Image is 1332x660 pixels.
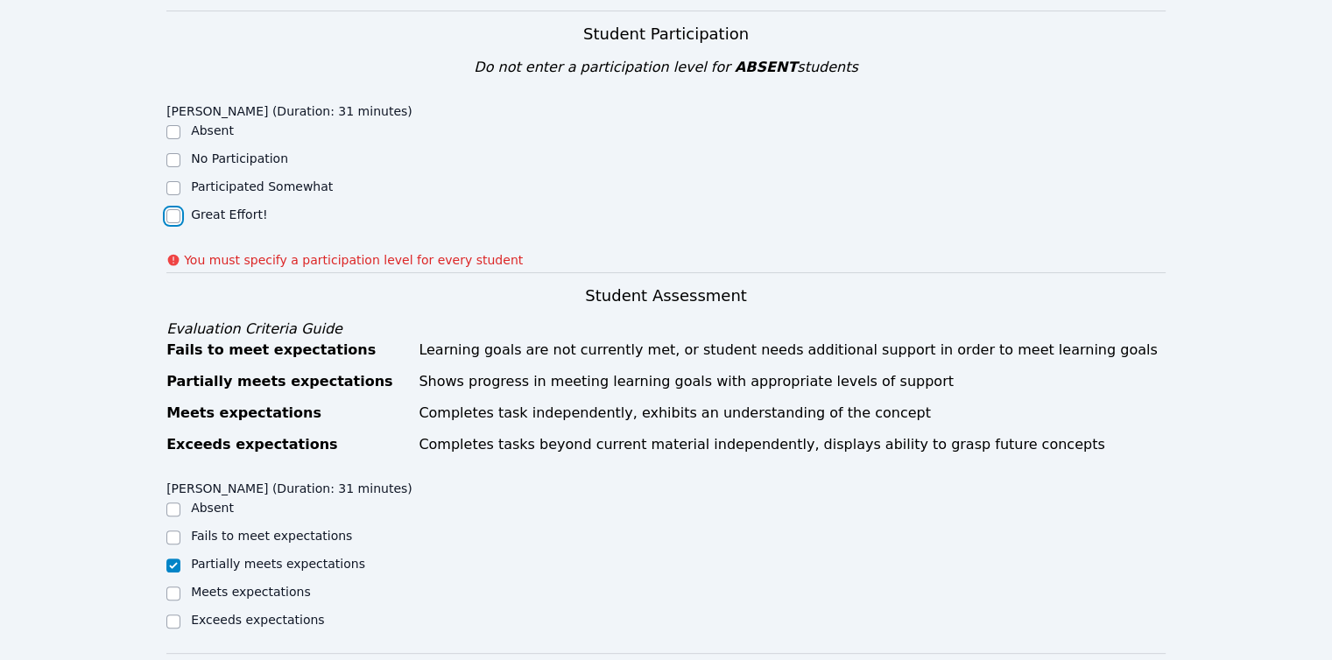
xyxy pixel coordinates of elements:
div: Shows progress in meeting learning goals with appropriate levels of support [419,371,1166,392]
label: Meets expectations [191,585,311,599]
div: Evaluation Criteria Guide [166,319,1166,340]
label: No Participation [191,151,288,165]
legend: [PERSON_NAME] (Duration: 31 minutes) [166,95,412,122]
div: Fails to meet expectations [166,340,408,361]
label: Absent [191,123,234,137]
label: Participated Somewhat [191,179,333,193]
h3: Student Assessment [166,284,1166,308]
div: Meets expectations [166,403,408,424]
div: Completes task independently, exhibits an understanding of the concept [419,403,1166,424]
div: Learning goals are not currently met, or student needs additional support in order to meet learni... [419,340,1166,361]
div: Do not enter a participation level for students [166,57,1166,78]
label: Partially meets expectations [191,557,365,571]
label: Fails to meet expectations [191,529,352,543]
legend: [PERSON_NAME] (Duration: 31 minutes) [166,473,412,499]
label: Great Effort! [191,207,267,221]
label: Exceeds expectations [191,613,324,627]
span: ABSENT [735,59,797,75]
div: Exceeds expectations [166,434,408,455]
h3: Student Participation [166,22,1166,46]
div: Completes tasks beyond current material independently, displays ability to grasp future concepts [419,434,1166,455]
p: You must specify a participation level for every student [184,251,523,269]
label: Absent [191,501,234,515]
div: Partially meets expectations [166,371,408,392]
